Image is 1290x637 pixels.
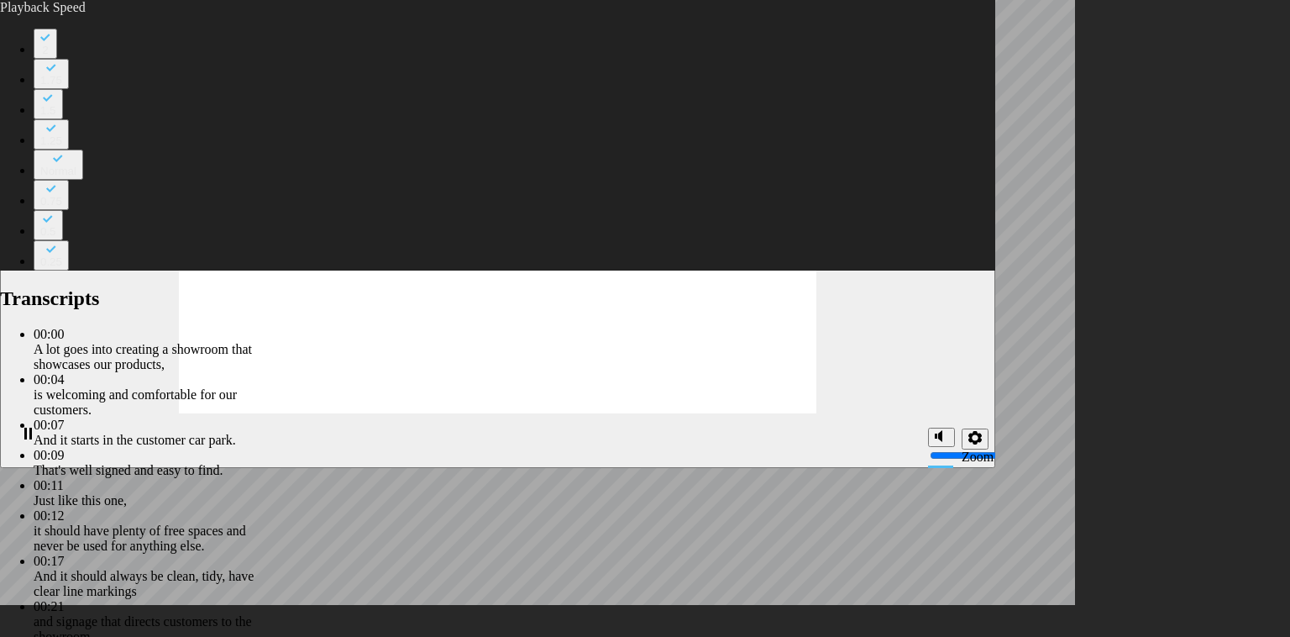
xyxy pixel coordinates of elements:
[34,493,269,508] div: Just like this one,
[34,478,269,493] div: 00:11
[34,569,269,599] div: And it should always be clean, tidy, have clear line markings
[34,418,269,433] div: 00:07
[34,29,57,59] button: 2
[34,524,269,554] div: it should have plenty of free spaces and never be used for anything else.
[34,463,269,478] div: That's well signed and easy to find.
[34,508,269,524] div: 00:12
[40,44,50,56] div: 2
[34,433,269,448] div: And it starts in the customer car park.
[34,599,269,614] div: 00:21
[34,554,269,569] div: 00:17
[34,448,269,463] div: 00:09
